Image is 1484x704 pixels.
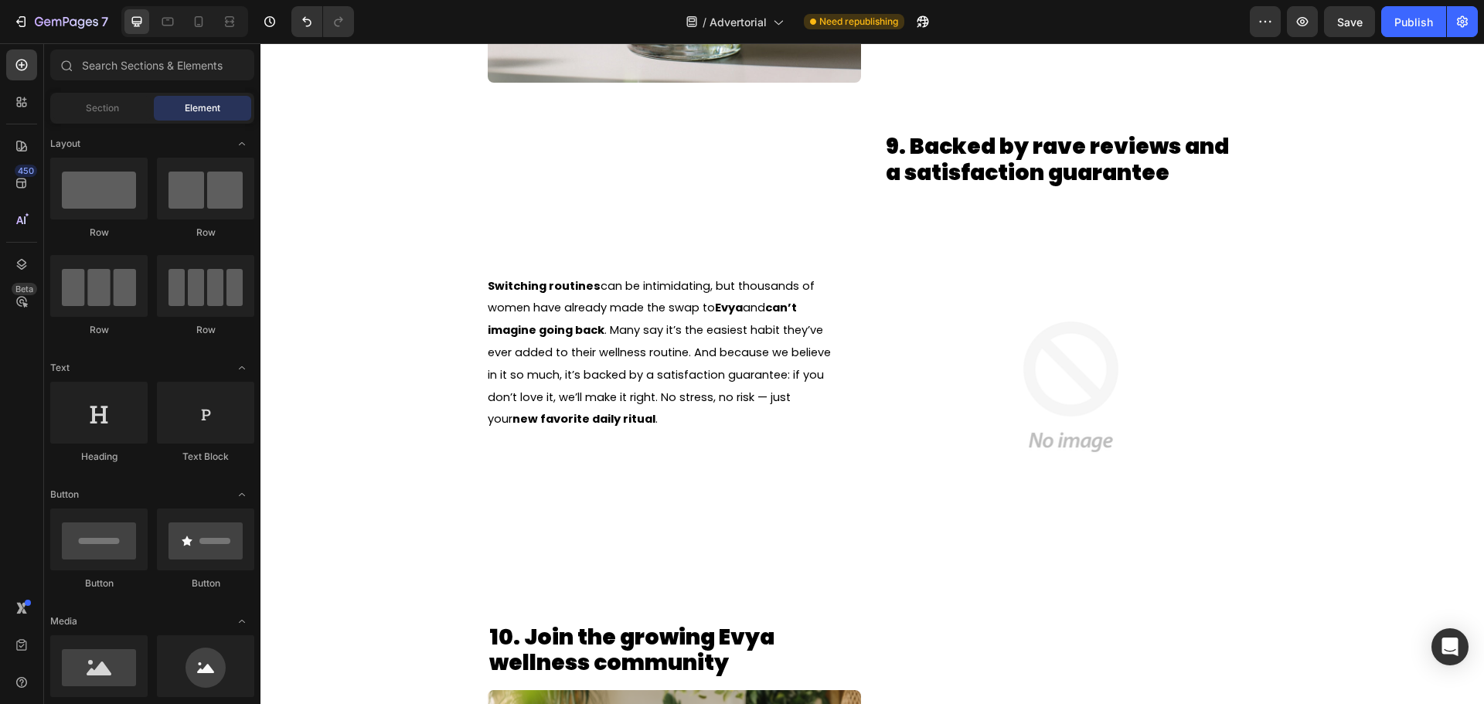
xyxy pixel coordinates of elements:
iframe: Design area [260,43,1484,704]
div: Text Block [157,450,254,464]
div: Button [157,576,254,590]
span: Toggle open [230,355,254,380]
div: Row [50,226,148,240]
span: Media [50,614,77,628]
span: Advertorial [710,14,767,30]
div: Row [50,323,148,337]
strong: new favorite daily ritual [252,368,395,383]
span: / [703,14,706,30]
span: Layout [50,137,80,151]
div: Publish [1394,14,1433,30]
span: Toggle open [230,131,254,156]
div: Beta [12,283,37,295]
div: Heading [50,450,148,464]
button: 7 [6,6,115,37]
span: Text [50,361,70,375]
span: Element [185,101,220,115]
button: Publish [1381,6,1446,37]
span: Section [86,101,119,115]
span: Toggle open [230,609,254,634]
div: Undo/Redo [291,6,354,37]
img: no-image-2048-5e88c1b20e087fb7bbe9a3771824e743c244f437e4f8ba93bbf7b11b53f7824c_large.gif [624,157,997,530]
span: Button [50,488,79,502]
div: Row [157,226,254,240]
div: Row [157,323,254,337]
p: 7 [101,12,108,31]
button: Save [1324,6,1375,37]
input: Search Sections & Elements [50,49,254,80]
div: Open Intercom Messenger [1431,628,1469,665]
h2: 9. Backed by rave reviews and a satisfaction guarantee [624,89,972,144]
h2: 10. Join the growing Evya wellness community [227,580,576,634]
div: 450 [15,165,37,177]
span: Need republishing [819,15,898,29]
div: Button [50,576,148,590]
span: Toggle open [230,482,254,507]
span: Save [1337,15,1363,29]
strong: Evya [454,257,482,272]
